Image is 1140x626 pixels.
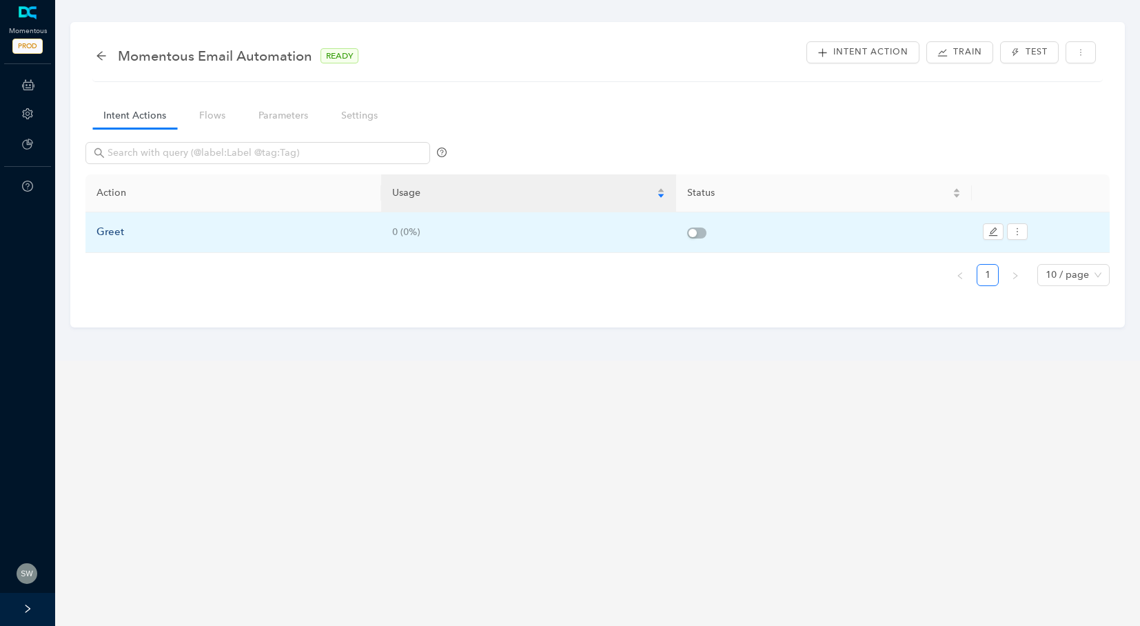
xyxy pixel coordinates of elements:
[17,563,37,584] img: 922e2fe2b7ed9cd1c34f69146fc969d2
[22,108,33,119] span: setting
[96,50,107,62] div: back
[1004,264,1026,286] li: Next Page
[806,41,919,63] button: plusIntent Action
[937,48,948,58] span: stock
[949,264,971,286] li: Previous Page
[96,50,107,61] span: arrow-left
[988,227,998,236] span: edit
[392,225,666,240] div: 0 (0%)
[437,148,447,157] span: question-circle
[1012,227,1022,236] span: more
[1011,48,1019,57] span: thunderbolt
[687,185,950,201] span: Status
[330,103,389,128] a: Settings
[956,272,964,280] span: left
[85,174,381,212] th: Action
[1066,41,1096,63] button: more
[96,224,370,241] div: Greet
[1026,46,1048,59] span: Test
[1000,41,1058,63] button: thunderboltTest
[926,41,993,63] button: stock Train
[108,145,411,161] input: Search with query (@label:Label @tag:Tag)
[1077,48,1085,57] span: more
[1007,223,1028,240] button: more
[1004,264,1026,286] button: right
[392,187,420,199] span: Usage
[22,139,33,150] span: pie-chart
[94,148,105,159] span: search
[983,223,1004,240] button: edit
[676,174,972,212] th: Status
[22,181,33,192] span: question-circle
[949,264,971,286] button: left
[1046,265,1101,285] span: 10 / page
[188,103,236,128] a: Flows
[817,48,828,58] span: plus
[977,265,998,285] a: 1
[118,45,312,67] span: Momentous Email Automation
[953,46,982,59] span: Train
[320,48,358,63] span: READY
[12,39,43,54] span: PROD
[977,264,999,286] li: 1
[833,46,908,59] span: Intent Action
[247,103,319,128] a: Parameters
[1037,264,1110,286] div: Page Size
[92,103,177,128] a: Intent Actions
[1011,272,1019,280] span: right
